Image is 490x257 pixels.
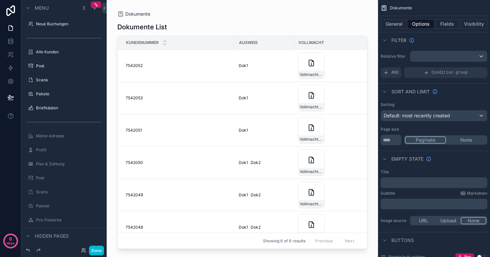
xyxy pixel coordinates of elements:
[36,133,101,139] label: Meine Adresse
[126,40,159,45] span: Kundenummer
[381,169,389,175] label: Title
[36,147,101,153] label: Profil
[434,19,461,29] button: Fields
[36,175,101,181] label: Post
[467,191,487,196] span: Markdown
[36,189,101,195] label: Scans
[36,21,101,27] label: Neue Buchungen
[381,110,487,121] button: Default: most recently created
[36,161,101,167] label: Plan & Zahlung
[432,70,468,75] span: Condition group
[408,19,434,29] button: Options
[384,113,450,118] span: Default: most recently created
[263,238,305,244] span: Showing 6 of 6 results
[36,63,101,69] label: Post
[460,191,487,196] a: Markdown
[381,218,407,223] label: Image source
[446,136,486,144] button: None
[9,236,12,242] p: 6
[391,156,423,162] span: Empty state
[381,19,408,29] button: General
[239,40,258,45] span: Ausweis
[7,238,15,248] p: days
[391,88,430,95] span: Sort And Limit
[381,127,399,132] label: Page size
[405,136,446,144] button: Paginate
[411,217,436,224] button: URL
[461,19,487,29] button: Visibility
[391,70,399,75] span: AND
[391,237,414,244] span: Buttons
[381,54,407,59] label: Relative filter
[381,199,487,209] div: scrollable content
[381,102,394,107] label: Sorting
[36,203,101,209] label: Pakete
[391,37,406,44] span: Filter
[36,217,101,223] label: Pro-Features
[89,246,104,255] button: Done
[381,191,395,196] label: Subtitle
[36,91,101,97] label: Pakete
[436,217,461,224] button: Upload
[461,217,486,224] button: None
[298,40,324,45] span: Vollmacht
[36,49,101,55] label: Alle Kunden
[35,5,49,11] span: Menu
[36,77,101,83] label: Scans
[35,233,69,239] span: Hidden pages
[390,5,412,11] span: Dokumente
[381,177,487,188] div: scrollable content
[36,105,101,111] label: Briefkästen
